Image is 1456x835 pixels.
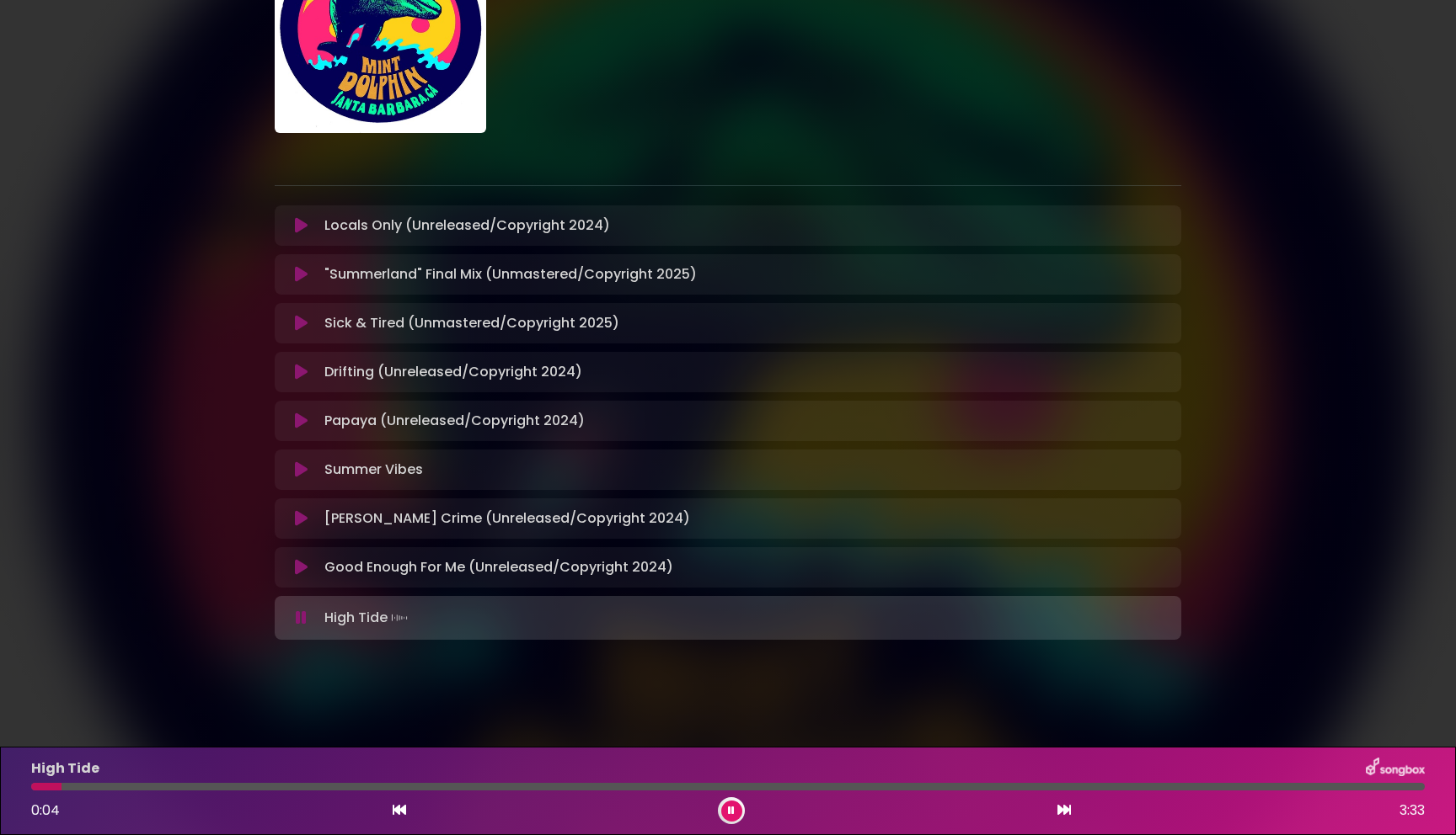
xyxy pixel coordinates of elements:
[324,606,411,630] p: High Tide
[324,460,423,480] p: Summer Vibes
[324,215,610,236] p: Locals Only (Unreleased/Copyright 2024)
[324,508,690,529] p: [PERSON_NAME] Crime (Unreleased/Copyright 2024)
[388,606,411,630] img: waveform4.gif
[324,557,673,577] p: Good Enough For Me (Unreleased/Copyright 2024)
[324,264,697,285] p: "Summerland" Final Mix (Unmastered/Copyright 2025)
[324,362,582,382] p: Drifting (Unreleased/Copyright 2024)
[324,313,619,333] p: Sick & Tired (Unmastered/Copyright 2025)
[324,411,585,431] p: Papaya (Unreleased/Copyright 2024)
